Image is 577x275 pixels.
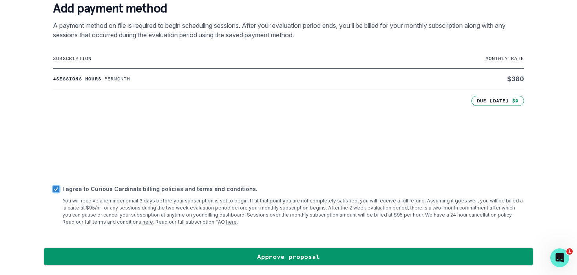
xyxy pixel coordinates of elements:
a: here [226,219,237,225]
p: Per month [104,76,130,82]
p: Due [DATE] [477,98,509,104]
p: subscription [53,55,367,62]
p: Add payment method [53,0,524,16]
iframe: Secure payment input frame [51,104,526,174]
span: 1 [566,248,573,255]
button: Approve proposal [44,248,533,266]
p: monthly rate [367,55,524,62]
p: You will receive a reminder email 3 days before your subscription is set to begin. If at that poi... [62,197,524,226]
p: A payment method on file is required to begin scheduling sessions. After your evaluation period e... [53,21,524,40]
a: here [142,219,153,225]
p: $0 [512,98,519,104]
p: I agree to Curious Cardinals billing policies and terms and conditions. [62,185,524,193]
p: 4 sessions hours [53,76,101,82]
td: $ 380 [367,68,524,89]
iframe: Intercom live chat [550,248,569,267]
